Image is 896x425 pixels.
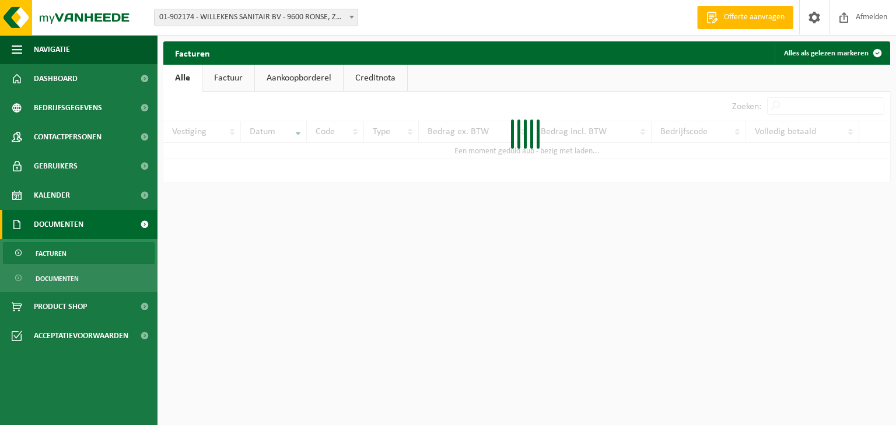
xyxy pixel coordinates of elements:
[163,41,222,64] h2: Facturen
[721,12,787,23] span: Offerte aanvragen
[34,122,101,152] span: Contactpersonen
[344,65,407,92] a: Creditnota
[155,9,358,26] span: 01-902174 - WILLEKENS SANITAIR BV - 9600 RONSE, ZONNESTRAAT 102/0001
[34,64,78,93] span: Dashboard
[154,9,358,26] span: 01-902174 - WILLEKENS SANITAIR BV - 9600 RONSE, ZONNESTRAAT 102/0001
[255,65,343,92] a: Aankoopborderel
[202,65,254,92] a: Factuur
[163,65,202,92] a: Alle
[34,93,102,122] span: Bedrijfsgegevens
[34,152,78,181] span: Gebruikers
[3,242,155,264] a: Facturen
[34,321,128,350] span: Acceptatievoorwaarden
[3,267,155,289] a: Documenten
[34,292,87,321] span: Product Shop
[775,41,889,65] button: Alles als gelezen markeren
[697,6,793,29] a: Offerte aanvragen
[36,268,79,290] span: Documenten
[36,243,66,265] span: Facturen
[34,35,70,64] span: Navigatie
[34,210,83,239] span: Documenten
[34,181,70,210] span: Kalender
